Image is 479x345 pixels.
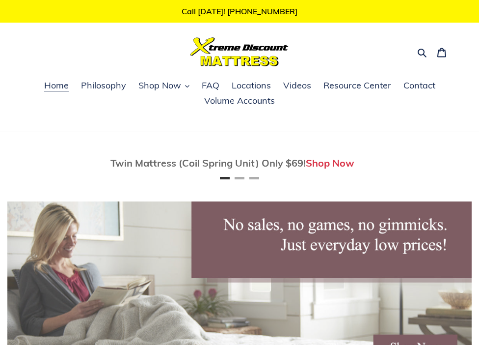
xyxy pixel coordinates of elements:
[202,80,219,91] span: FAQ
[204,95,275,107] span: Volume Accounts
[235,177,244,179] button: Page 2
[197,79,224,93] a: FAQ
[199,94,280,109] a: Volume Accounts
[81,80,126,91] span: Philosophy
[220,177,230,179] button: Page 1
[319,79,396,93] a: Resource Center
[76,79,131,93] a: Philosophy
[44,80,69,91] span: Home
[399,79,440,93] a: Contact
[232,80,271,91] span: Locations
[190,37,289,66] img: Xtreme Discount Mattress
[133,79,194,93] button: Shop Now
[306,157,354,169] a: Shop Now
[323,80,391,91] span: Resource Center
[249,177,259,179] button: Page 3
[227,79,276,93] a: Locations
[283,80,311,91] span: Videos
[278,79,316,93] a: Videos
[403,80,435,91] span: Contact
[110,157,306,169] span: Twin Mattress (Coil Spring Unit) Only $69!
[39,79,74,93] a: Home
[138,80,181,91] span: Shop Now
